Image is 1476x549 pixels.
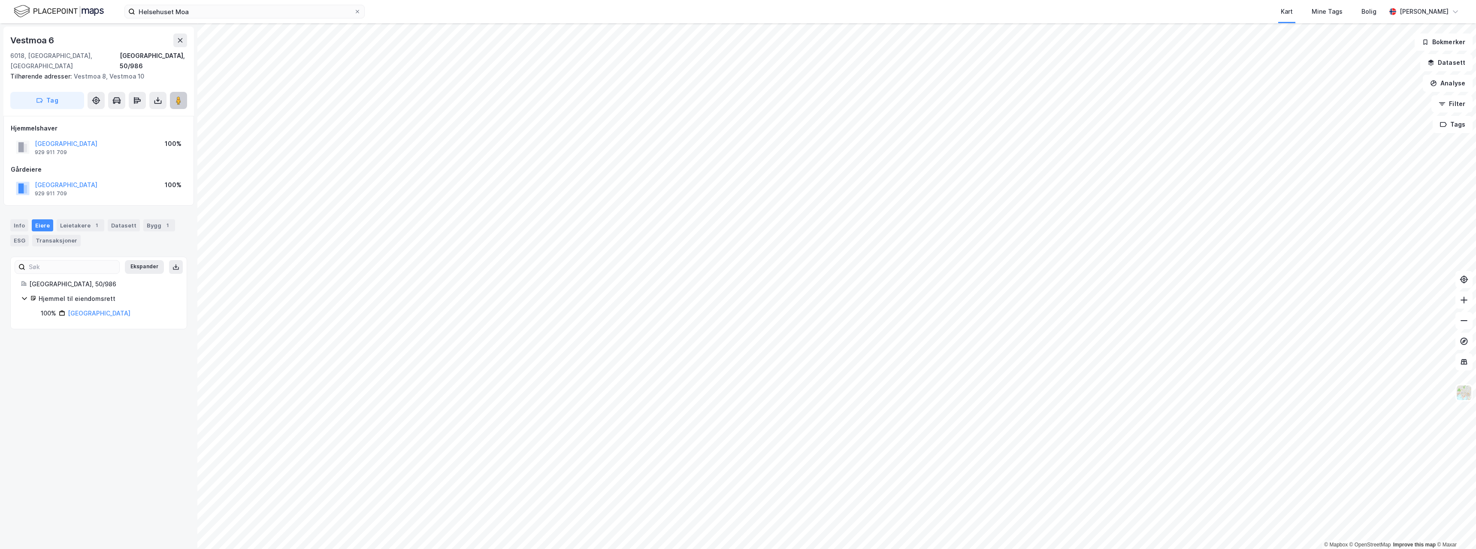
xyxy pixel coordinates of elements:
[1420,54,1473,71] button: Datasett
[57,219,104,231] div: Leietakere
[1423,75,1473,92] button: Analyse
[14,4,104,19] img: logo.f888ab2527a4732fd821a326f86c7f29.svg
[10,51,120,71] div: 6018, [GEOGRAPHIC_DATA], [GEOGRAPHIC_DATA]
[10,219,28,231] div: Info
[165,180,181,190] div: 100%
[165,139,181,149] div: 100%
[1433,508,1476,549] div: Kontrollprogram for chat
[11,123,187,133] div: Hjemmelshaver
[163,221,172,230] div: 1
[1361,6,1376,17] div: Bolig
[1433,508,1476,549] iframe: Chat Widget
[1415,33,1473,51] button: Bokmerker
[29,279,176,289] div: [GEOGRAPHIC_DATA], 50/986
[1281,6,1293,17] div: Kart
[10,92,84,109] button: Tag
[1349,542,1391,548] a: OpenStreetMap
[41,308,56,318] div: 100%
[1324,542,1348,548] a: Mapbox
[68,309,130,317] a: [GEOGRAPHIC_DATA]
[1393,542,1436,548] a: Improve this map
[10,235,29,246] div: ESG
[1312,6,1343,17] div: Mine Tags
[11,164,187,175] div: Gårdeiere
[35,149,67,156] div: 929 911 709
[125,260,164,274] button: Ekspander
[1456,385,1472,401] img: Z
[10,33,56,47] div: Vestmoa 6
[92,221,101,230] div: 1
[1433,116,1473,133] button: Tags
[10,73,74,80] span: Tilhørende adresser:
[39,294,176,304] div: Hjemmel til eiendomsrett
[1400,6,1449,17] div: [PERSON_NAME]
[35,190,67,197] div: 929 911 709
[143,219,175,231] div: Bygg
[108,219,140,231] div: Datasett
[32,235,81,246] div: Transaksjoner
[10,71,180,82] div: Vestmoa 8, Vestmoa 10
[120,51,187,71] div: [GEOGRAPHIC_DATA], 50/986
[25,261,119,273] input: Søk
[1431,95,1473,112] button: Filter
[32,219,53,231] div: Eiere
[135,5,354,18] input: Søk på adresse, matrikkel, gårdeiere, leietakere eller personer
